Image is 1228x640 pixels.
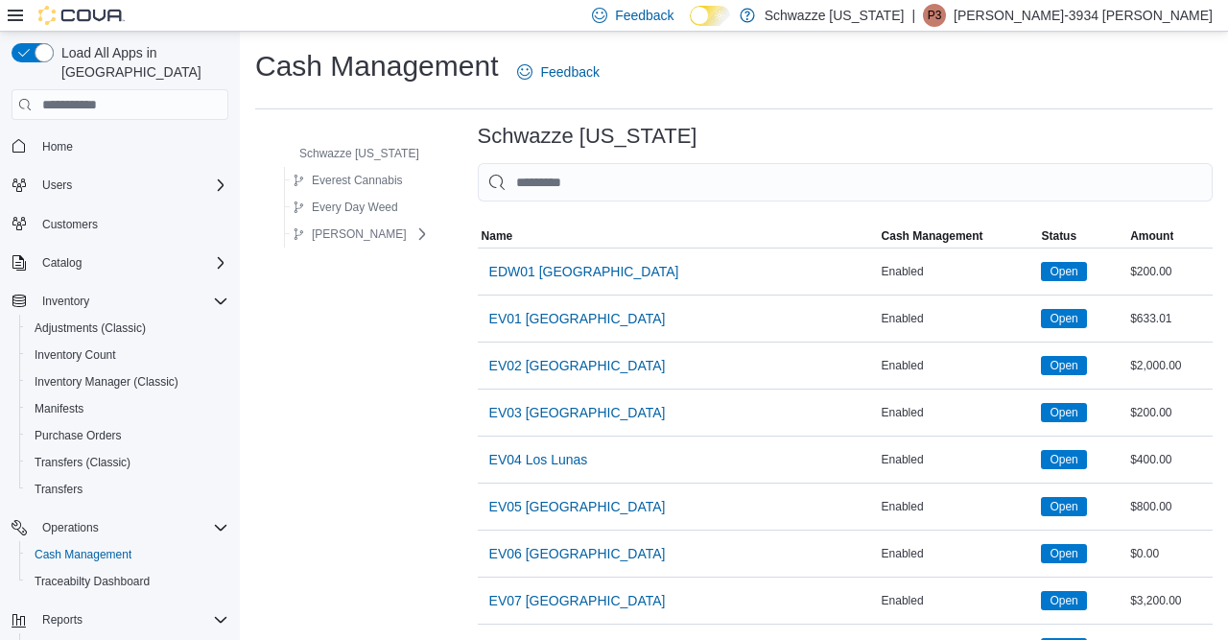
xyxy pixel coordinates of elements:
[482,487,673,526] button: EV05 [GEOGRAPHIC_DATA]
[482,252,687,291] button: EDW01 [GEOGRAPHIC_DATA]
[27,370,186,393] a: Inventory Manager (Classic)
[1126,495,1213,518] div: $800.00
[42,217,98,232] span: Customers
[489,262,679,281] span: EDW01 [GEOGRAPHIC_DATA]
[954,4,1213,27] p: [PERSON_NAME]-3934 [PERSON_NAME]
[1130,228,1173,244] span: Amount
[27,397,91,420] a: Manifests
[878,448,1038,471] div: Enabled
[878,225,1038,248] button: Cash Management
[1126,448,1213,471] div: $400.00
[285,196,406,219] button: Every Day Weed
[478,125,697,148] h3: Schwazze [US_STATE]
[1126,260,1213,283] div: $200.00
[4,606,236,633] button: Reports
[35,320,146,336] span: Adjustments (Classic)
[489,591,666,610] span: EV07 [GEOGRAPHIC_DATA]
[27,478,90,501] a: Transfers
[35,374,178,390] span: Inventory Manager (Classic)
[765,4,905,27] p: Schwazze [US_STATE]
[482,228,513,244] span: Name
[482,393,673,432] button: EV03 [GEOGRAPHIC_DATA]
[1050,357,1077,374] span: Open
[482,440,596,479] button: EV04 Los Lunas
[35,547,131,562] span: Cash Management
[255,47,498,85] h1: Cash Management
[35,251,89,274] button: Catalog
[35,574,150,589] span: Traceabilty Dashboard
[1126,589,1213,612] div: $3,200.00
[42,294,89,309] span: Inventory
[4,249,236,276] button: Catalog
[27,451,138,474] a: Transfers (Classic)
[35,174,228,197] span: Users
[690,26,691,27] span: Dark Mode
[35,482,83,497] span: Transfers
[35,608,228,631] span: Reports
[928,4,942,27] span: P3
[1050,263,1077,280] span: Open
[1050,310,1077,327] span: Open
[878,260,1038,283] div: Enabled
[27,543,228,566] span: Cash Management
[878,354,1038,377] div: Enabled
[878,401,1038,424] div: Enabled
[1050,404,1077,421] span: Open
[19,342,236,368] button: Inventory Count
[615,6,673,25] span: Feedback
[35,212,228,236] span: Customers
[1126,401,1213,424] div: $200.00
[1041,450,1086,469] span: Open
[1050,592,1077,609] span: Open
[478,163,1213,201] input: This is a search bar. As you type, the results lower in the page will automatically filter.
[27,570,228,593] span: Traceabilty Dashboard
[878,495,1038,518] div: Enabled
[1041,591,1086,610] span: Open
[35,133,228,157] span: Home
[489,544,666,563] span: EV06 [GEOGRAPHIC_DATA]
[19,422,236,449] button: Purchase Orders
[4,131,236,159] button: Home
[19,449,236,476] button: Transfers (Classic)
[312,226,407,242] span: [PERSON_NAME]
[1041,356,1086,375] span: Open
[27,570,157,593] a: Traceabilty Dashboard
[35,455,130,470] span: Transfers (Classic)
[35,401,83,416] span: Manifests
[878,307,1038,330] div: Enabled
[1037,225,1126,248] button: Status
[4,210,236,238] button: Customers
[35,174,80,197] button: Users
[882,228,983,244] span: Cash Management
[911,4,915,27] p: |
[42,612,83,628] span: Reports
[35,290,228,313] span: Inventory
[878,589,1038,612] div: Enabled
[35,608,90,631] button: Reports
[35,213,106,236] a: Customers
[482,534,673,573] button: EV06 [GEOGRAPHIC_DATA]
[19,541,236,568] button: Cash Management
[27,344,124,367] a: Inventory Count
[923,4,946,27] div: Phoebe-3934 Yazzie
[1041,262,1086,281] span: Open
[272,142,427,165] button: Schwazze [US_STATE]
[35,516,228,539] span: Operations
[4,514,236,541] button: Operations
[878,542,1038,565] div: Enabled
[312,200,398,215] span: Every Day Weed
[27,543,139,566] a: Cash Management
[35,516,106,539] button: Operations
[27,370,228,393] span: Inventory Manager (Classic)
[1050,451,1077,468] span: Open
[1126,307,1213,330] div: $633.01
[27,424,130,447] a: Purchase Orders
[35,428,122,443] span: Purchase Orders
[27,478,228,501] span: Transfers
[35,290,97,313] button: Inventory
[285,169,411,192] button: Everest Cannabis
[489,450,588,469] span: EV04 Los Lunas
[4,288,236,315] button: Inventory
[27,451,228,474] span: Transfers (Classic)
[19,395,236,422] button: Manifests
